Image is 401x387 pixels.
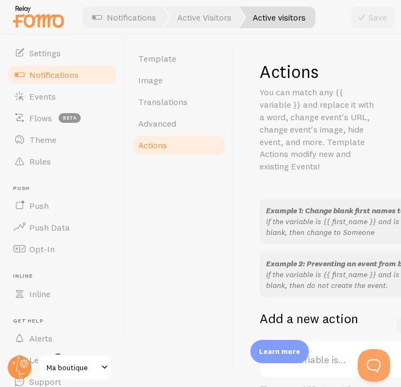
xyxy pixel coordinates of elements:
svg: <p>Watch New Feature Tutorials!</p> [53,353,63,363]
div: Learn more [250,340,309,363]
a: Opt-In [7,238,118,260]
a: Learn [7,349,118,371]
span: Template [138,53,176,64]
h1: Actions [260,61,375,83]
span: Theme [29,134,56,145]
a: Theme [7,129,118,150]
span: Advanced [138,118,176,129]
a: Rules [7,150,118,172]
span: Flows [29,113,52,123]
a: Events [7,86,118,107]
a: Image [132,69,227,91]
iframe: Help Scout Beacon - Open [358,349,390,382]
img: fomo-relay-logo-orange.svg [11,3,66,30]
span: Push [13,185,118,192]
span: Events [29,91,56,102]
a: Push [7,195,118,217]
span: Learn [29,355,51,365]
p: Learn more [259,346,300,357]
a: Translations [132,91,227,113]
p: You can match any {{ variable }} and replace it with a word, change event's URL, change event's i... [260,86,375,173]
a: Actions [132,134,227,156]
span: Push [29,200,49,211]
a: Ma boutique [39,355,112,381]
a: Flows beta [7,107,118,129]
span: Ma boutique [47,361,98,374]
span: Image [138,75,163,86]
a: Notifications [7,64,118,86]
h2: Add a new action [260,310,358,327]
span: Alerts [29,333,53,344]
span: Push Data [29,222,70,233]
span: Rules [29,156,51,167]
span: Actions [138,140,167,150]
a: Settings [7,42,118,64]
a: Push Data [7,217,118,238]
span: Get Help [13,318,118,325]
a: Template [132,48,227,69]
span: beta [59,113,81,123]
a: Advanced [132,113,227,134]
span: Inline [13,273,118,280]
a: Alerts [7,327,118,349]
a: Inline [7,283,118,305]
span: Settings [29,48,61,58]
span: Inline [29,288,50,299]
span: Notifications [29,69,79,80]
span: Opt-In [29,244,55,254]
span: Translations [138,96,187,107]
span: Support [29,376,61,387]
